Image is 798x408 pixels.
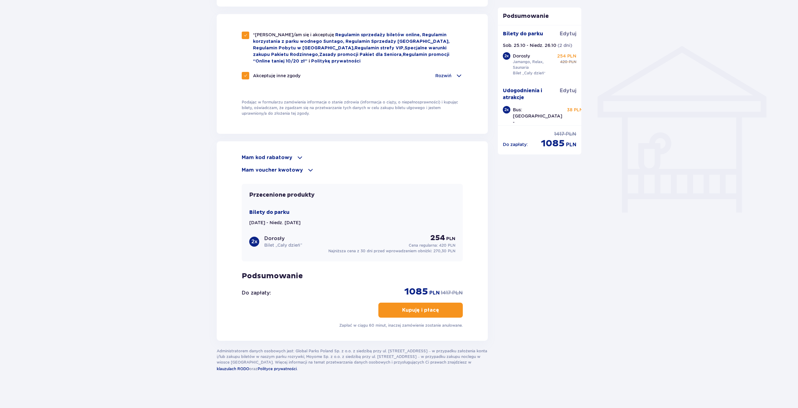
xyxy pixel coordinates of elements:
[513,70,546,76] p: Bilet „Cały dzień”
[249,219,301,226] p: [DATE] - Niedz. [DATE]
[264,235,285,242] p: Dorosły
[253,32,335,37] span: *[PERSON_NAME]/am się i akceptuję
[430,233,445,243] span: 254
[258,365,297,372] a: Polityce prywatności
[567,107,583,113] p: 38 PLN
[242,154,292,161] p: Mam kod rabatowy
[328,248,455,254] p: Najniższa cena z 30 dni przed wprowadzeniem obniżki:
[429,290,440,296] span: PLN
[346,39,450,44] a: Regulamin Sprzedaży [GEOGRAPHIC_DATA],
[439,243,455,248] span: 420 PLN
[217,366,249,371] span: klauzulach RODO
[452,290,463,296] span: PLN
[335,33,422,37] a: Regulamin sprzedaży biletów online,
[217,365,249,372] a: klauzulach RODO
[242,99,463,116] p: Podając w formularzu zamówienia informacje o stanie zdrowia (informacja o ciąży, o niepełnosprawn...
[560,59,568,65] span: 420
[253,32,463,64] p: , , ,
[409,243,455,248] p: Cena regularna:
[319,53,402,57] a: Zasady promocji Pakiet dla Seniora
[566,131,576,138] span: PLN
[503,30,543,37] p: Bilety do parku
[249,209,290,216] p: Bilety do parku
[503,87,560,101] p: Udogodnienia i atrakcje
[498,13,582,20] p: Podsumowanie
[557,53,576,59] p: 254 PLN
[513,53,530,59] p: Dorosły
[503,141,528,148] p: Do zapłaty :
[441,290,451,296] span: 1417
[402,307,439,314] p: Kupuję i płacę
[569,59,576,65] span: PLN
[435,73,452,79] p: Rozwiń
[249,237,259,247] div: 2 x
[258,366,297,371] span: Polityce prywatności
[503,106,510,113] div: 2 x
[446,236,455,242] span: PLN
[242,271,463,281] p: Podsumowanie
[242,290,271,296] p: Do zapłaty :
[404,286,428,298] span: 1085
[558,42,572,48] p: ( 2 dni )
[249,191,315,199] p: Przecenione produkty
[513,59,556,70] p: Jamango, Relax, Saunaria
[264,242,302,248] p: Bilet „Cały dzień”
[433,249,455,253] span: 270,30 PLN
[355,46,403,50] a: Regulamin strefy VIP
[554,131,564,138] span: 1417
[242,167,303,174] p: Mam voucher kwotowy
[253,46,355,50] a: Regulamin Pobytu w [GEOGRAPHIC_DATA],
[217,348,488,372] p: Administratorem danych osobowych jest: Global Parks Poland Sp. z o.o. z siedzibą przy ul. [STREET...
[309,59,311,63] span: i
[378,303,463,318] button: Kupuję i płacę
[566,141,576,148] span: PLN
[503,52,510,60] div: 2 x
[513,107,562,144] p: Bus: [GEOGRAPHIC_DATA] - [GEOGRAPHIC_DATA] - [GEOGRAPHIC_DATA]
[560,30,576,37] span: Edytuj
[560,87,576,94] span: Edytuj
[311,59,361,63] a: Politykę prywatności
[503,42,556,48] p: Sob. 25.10 - Niedz. 26.10
[253,73,301,79] p: Akceptuję inne zgody
[541,138,565,149] span: 1085
[339,323,463,328] p: Zapłać w ciągu 60 minut, inaczej zamówienie zostanie anulowane.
